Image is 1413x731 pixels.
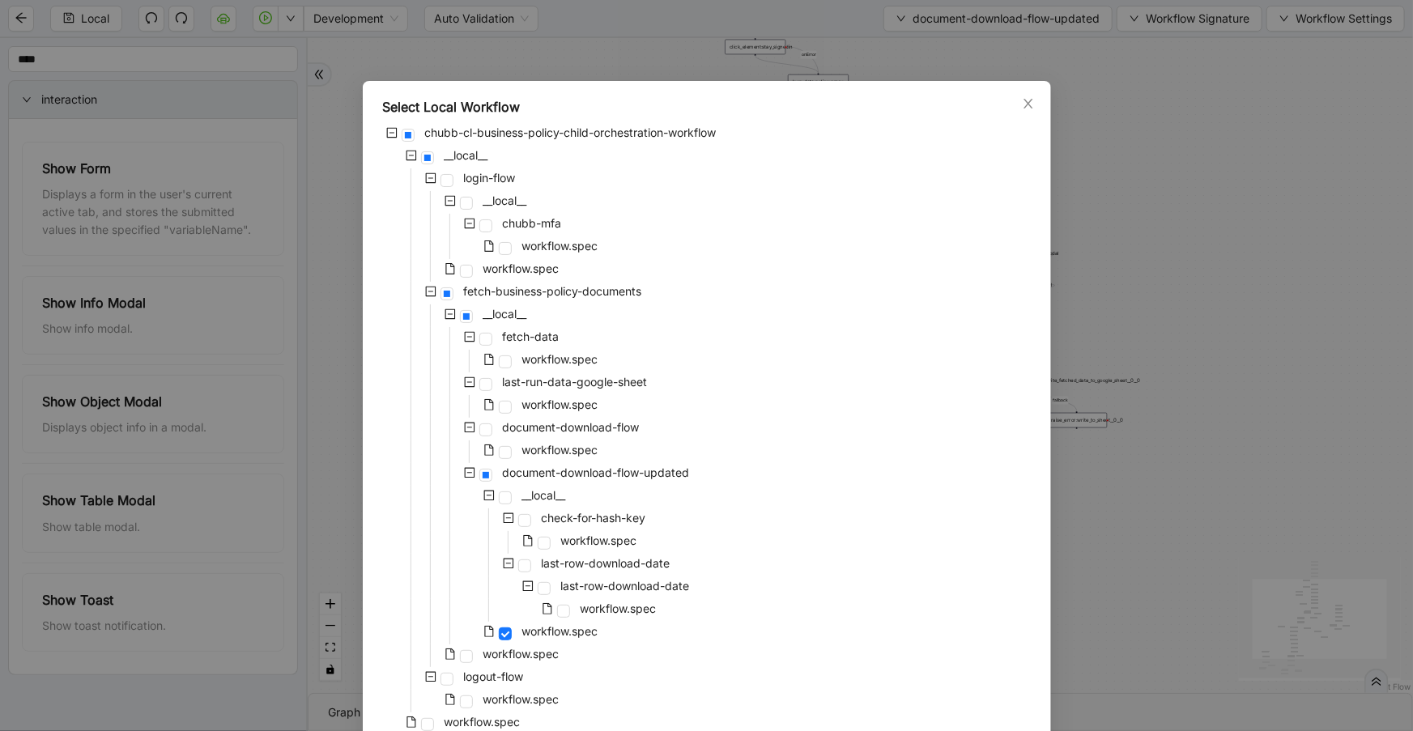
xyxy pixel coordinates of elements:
[518,350,601,369] span: workflow.spec
[386,127,398,138] span: minus-square
[445,195,456,206] span: minus-square
[518,440,601,460] span: workflow.spec
[463,669,523,683] span: logout-flow
[460,168,518,188] span: login-flow
[483,490,495,501] span: minus-square
[483,692,559,706] span: workflow.spec
[503,512,514,524] span: minus-square
[1022,97,1035,110] span: close
[557,576,692,596] span: last-row-download-date
[424,125,716,139] span: chubb-cl-business-policy-child-orchestration-workflow
[502,465,689,479] span: document-download-flow-updated
[460,667,526,686] span: logout-flow
[541,511,645,525] span: check-for-hash-key
[1019,95,1037,113] button: Close
[463,284,641,298] span: fetch-business-policy-documents
[557,531,640,550] span: workflow.spec
[502,375,647,389] span: last-run-data-google-sheet
[580,601,656,615] span: workflow.spec
[503,558,514,569] span: minus-square
[560,533,636,547] span: workflow.spec
[560,579,689,593] span: last-row-download-date
[499,214,564,233] span: chubb-mfa
[445,648,456,660] span: file
[521,624,598,638] span: workflow.spec
[425,671,436,682] span: minus-square
[483,399,495,410] span: file
[479,644,562,664] span: workflow.spec
[479,259,562,278] span: workflow.spec
[499,418,642,437] span: document-download-flow
[483,626,495,637] span: file
[518,486,568,505] span: __local__
[445,263,456,274] span: file
[479,690,562,709] span: workflow.spec
[440,146,491,165] span: __local__
[577,599,659,618] span: workflow.spec
[521,239,598,253] span: workflow.spec
[444,715,520,729] span: workflow.spec
[421,123,719,142] span: chubb-cl-business-policy-child-orchestration-workflow
[502,329,559,343] span: fetch-data
[521,352,598,366] span: workflow.spec
[464,331,475,342] span: minus-square
[522,580,534,592] span: minus-square
[425,172,436,184] span: minus-square
[518,395,601,414] span: workflow.spec
[483,240,495,252] span: file
[444,148,487,162] span: __local__
[479,191,530,210] span: __local__
[542,603,553,614] span: file
[499,372,650,392] span: last-run-data-google-sheet
[483,261,559,275] span: workflow.spec
[521,488,565,502] span: __local__
[538,554,673,573] span: last-row-download-date
[499,463,692,482] span: document-download-flow-updated
[445,308,456,320] span: minus-square
[499,327,562,346] span: fetch-data
[518,622,601,641] span: workflow.spec
[483,647,559,661] span: workflow.spec
[483,307,526,321] span: __local__
[538,508,649,528] span: check-for-hash-key
[460,282,645,301] span: fetch-business-policy-documents
[521,443,598,457] span: workflow.spec
[382,97,1032,117] div: Select Local Workflow
[483,444,495,456] span: file
[483,354,495,365] span: file
[502,216,561,230] span: chubb-mfa
[464,376,475,388] span: minus-square
[464,218,475,229] span: minus-square
[502,420,639,434] span: document-download-flow
[464,422,475,433] span: minus-square
[406,716,417,728] span: file
[445,694,456,705] span: file
[406,150,417,161] span: minus-square
[521,397,598,411] span: workflow.spec
[522,535,534,546] span: file
[518,236,601,256] span: workflow.spec
[464,467,475,478] span: minus-square
[541,556,670,570] span: last-row-download-date
[479,304,530,324] span: __local__
[483,193,526,207] span: __local__
[463,171,515,185] span: login-flow
[425,286,436,297] span: minus-square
